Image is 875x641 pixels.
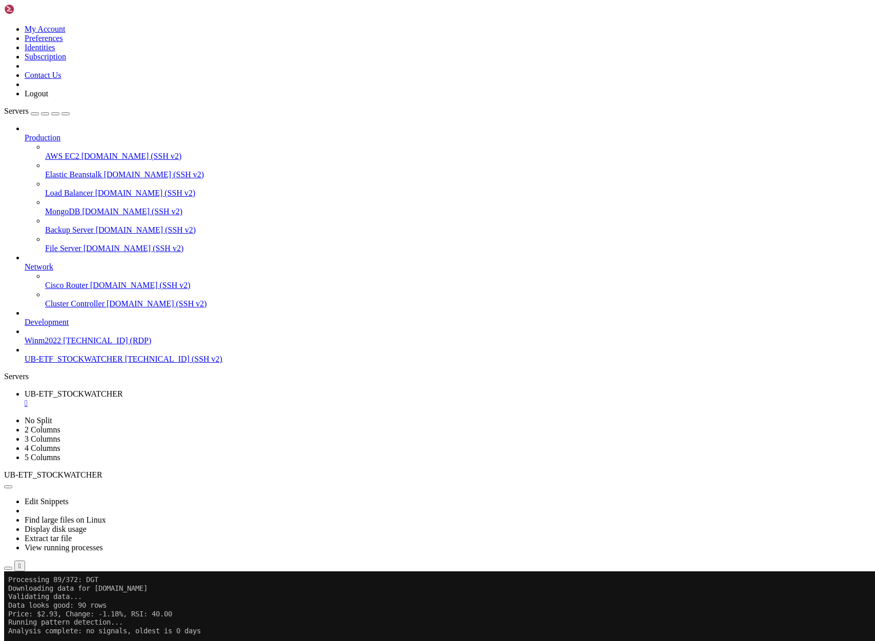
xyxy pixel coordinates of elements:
li: Load Balancer [DOMAIN_NAME] (SSH v2) [45,179,871,198]
span: [DOMAIN_NAME] (SSH v2) [104,170,204,179]
span: Network [25,262,53,271]
a: Load Balancer [DOMAIN_NAME] (SSH v2) [45,189,871,198]
a: Extract tar file [25,534,72,543]
a: Elastic Beanstalk [DOMAIN_NAME] (SSH v2) [45,170,871,179]
button:  [14,561,25,571]
span: Cluster Controller [45,299,105,308]
span: DOW: ENHANCED VALIDATION PASSED ✓ [4,251,139,259]
a: UB-ETF_STOCKWATCHER [25,389,871,408]
span: ❌ [20,379,29,388]
x-row: Running pattern detection... [4,336,741,345]
x-row: Analysis complete: no signals, oldest is 0 days [4,464,741,473]
a: Logout [25,89,48,98]
x-row: Running pattern detection... [4,47,741,55]
x-row: Processing 94/372: EBO [4,481,741,490]
a: Preferences [25,34,63,43]
x-row: Downloading data for [DOMAIN_NAME] [4,422,741,430]
a: 3 Columns [25,435,60,443]
span: UB-ETF_STOCKWATCHER [4,470,102,479]
span: [TECHNICAL_ID] (SSH v2) [125,355,222,363]
div: Servers [4,372,871,381]
x-row: DRO: Validation score: 0.00 - far_from_high(-1.0), trend_not_required(+0.5), signal_count_1(+0.5) [4,362,741,370]
x-row: Processing 92/372: DRO [4,294,741,302]
x-row: Signals filtered out by hybrid validation [4,379,741,388]
x-row: DOW: Momentum score: 9.5/10 [4,217,741,226]
li: MongoDB [DOMAIN_NAME] (SSH v2) [45,198,871,216]
a: Edit Snippets [25,497,69,506]
x-row: Price: $3.24, Change: 1.09%, RSI: 38.98 [4,328,741,337]
x-row: Data looks good: 90 rows [4,98,741,107]
x-row: Price: $7.22, Change: -0.55%, RSI: 55.02 [4,175,741,183]
span: Winm2022 [25,336,61,345]
x-row: Data looks good: 90 rows [4,319,741,328]
span: [DOMAIN_NAME] (SSH v2) [90,281,191,290]
x-row: Downloading data for [DOMAIN_NAME] [4,81,741,90]
span: [DOMAIN_NAME] (SSH v2) [84,244,184,253]
a: My Account [25,25,66,33]
span: File Server [45,244,81,253]
div: (0, 66) [4,567,8,575]
li: AWS EC2 [DOMAIN_NAME] (SSH v2) [45,142,871,161]
x-row: Running pattern detection... [4,115,741,123]
x-row: Price: $2.93, Change: -1.18%, RSI: 40.00 [4,38,741,47]
x-row: Price: $2.92, Change: 0.00%, RSI: 0.00 [4,447,741,456]
x-row: Validation: 0.0, Momentum: 8.0/10, Position: 1.3% [4,387,741,396]
x-row: Processing 89/372: DGT [4,4,741,13]
span: MongoDB [45,207,80,216]
a:  [25,399,871,408]
a: Backup Server [DOMAIN_NAME] (SSH v2) [45,225,871,235]
span: Cisco Router [45,281,88,290]
li: Cisco Router [DOMAIN_NAME] (SSH v2) [45,272,871,290]
span: Load Balancer [45,189,93,197]
x-row: Price: $14.36, Change: 1.34%, RSI: 16.42 [4,107,741,115]
x-row: Validating data... [4,498,741,507]
x-row: Validating data... [4,430,741,439]
span: [DOMAIN_NAME] (SSH v2) [95,189,196,197]
span: [DOMAIN_NAME] (SSH v2) [81,152,182,160]
span: Development [25,318,69,326]
x-row: DOW: Final enhanced score: 4.12 (Threshold: 2.0) [4,243,741,252]
x-row: Price: $25.94, Change: -0.80%, RSI: 5.71 [4,515,741,524]
x-row: Downloading data for [DOMAIN_NAME] [4,490,741,499]
a: Cisco Router [DOMAIN_NAME] (SSH v2) [45,281,871,290]
x-row: DRO: Failed original validation [4,370,741,379]
x-row: DOW: Validation score: 3.00 - near_high(+1.0), volume_ok(+1), trend_not_required(+0.5), signal_co... [4,209,741,217]
x-row: Data looks good: 90 rows [4,30,741,38]
span: UB-ETF_STOCKWATCHER [25,389,123,398]
span: [TECHNICAL_ID] (RDP) [63,336,151,345]
x-row: Analysis complete: 1 signals found, oldest is 0 days [4,268,741,277]
x-row: Downloading data for [DOMAIN_NAME] [4,558,741,567]
li: Production [25,124,871,253]
x-row: Validating data... [4,21,741,30]
a: Servers [4,107,70,115]
li: Cluster Controller [DOMAIN_NAME] (SSH v2) [45,290,871,308]
a: 2 Columns [25,425,60,434]
span: ✓ Multi-Timeframe Momentum detected [4,192,148,200]
a: 5 Columns [25,453,60,462]
a: Winm2022 [TECHNICAL_ID] (RDP) [25,336,871,345]
a: Development [25,318,871,327]
x-row: Downloading data for [DOMAIN_NAME] [4,13,741,22]
li: File Server [DOMAIN_NAME] (SSH v2) [45,235,871,253]
x-row: Validating data... [4,311,741,320]
x-row: Data looks good: 90 rows [4,166,741,175]
x-row: Running hybrid validation... [4,354,741,362]
x-row: Data looks good: 90 rows [4,507,741,515]
a: Production [25,133,871,142]
x-row: Running pattern detection... [4,183,741,192]
a: UB-ETF_STOCKWATCHER [TECHNICAL_ID] (SSH v2) [25,355,871,364]
x-row: Analysis complete: no signals, oldest is 0 days [4,55,741,64]
x-row: Running pattern detection... [4,524,741,532]
span: [DOMAIN_NAME] (SSH v2) [82,207,182,216]
x-row: Processing 90/372: DMP [4,72,741,81]
span: [DOMAIN_NAME] (SSH v2) [96,225,196,234]
a: Cluster Controller [DOMAIN_NAME] (SSH v2) [45,299,871,308]
li: UB-ETF_STOCKWATCHER [TECHNICAL_ID] (SSH v2) [25,345,871,364]
a: Contact Us [25,71,61,79]
div:  [18,562,21,570]
x-row: Analysis complete: no signals, oldest is 0 days [4,396,741,405]
li: Development [25,308,871,327]
x-row: Running pattern detection... [4,456,741,464]
x-row: Downloading data for [DOMAIN_NAME] [4,302,741,311]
